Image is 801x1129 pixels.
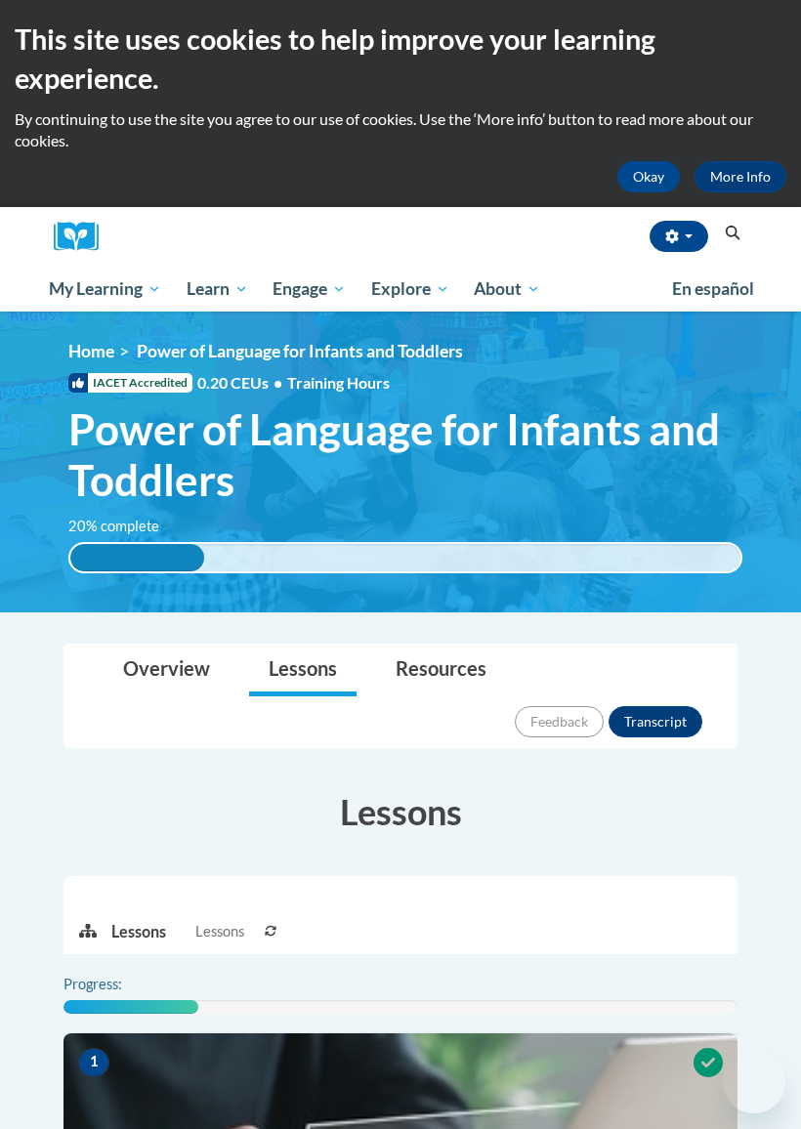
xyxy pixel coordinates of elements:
[273,277,346,301] span: Engage
[462,267,554,312] a: About
[63,974,176,995] label: Progress:
[174,267,261,312] a: Learn
[358,267,462,312] a: Explore
[78,1048,109,1077] span: 1
[249,645,357,696] a: Lessons
[68,516,181,537] label: 20% complete
[68,403,742,507] span: Power of Language for Infants and Toddlers
[617,161,680,192] button: Okay
[70,544,204,571] div: 20% complete
[376,645,506,696] a: Resources
[718,222,747,245] button: Search
[609,706,702,737] button: Transcript
[515,706,604,737] button: Feedback
[63,787,738,836] h3: Lessons
[15,20,786,99] h2: This site uses cookies to help improve your learning experience.
[54,222,112,252] a: Cox Campus
[371,277,449,301] span: Explore
[68,373,192,393] span: IACET Accredited
[695,161,786,192] a: More Info
[197,372,287,394] span: 0.20 CEUs
[68,341,114,361] a: Home
[672,278,754,299] span: En español
[659,269,767,310] a: En español
[137,341,463,361] span: Power of Language for Infants and Toddlers
[274,373,282,392] span: •
[15,108,786,151] p: By continuing to use the site you agree to our use of cookies. Use the ‘More info’ button to read...
[34,267,767,312] div: Main menu
[54,222,112,252] img: Logo brand
[723,1051,785,1113] iframe: Button to launch messaging window
[187,277,248,301] span: Learn
[111,921,166,942] p: Lessons
[260,267,358,312] a: Engage
[650,221,708,252] button: Account Settings
[287,373,390,392] span: Training Hours
[474,277,540,301] span: About
[36,267,174,312] a: My Learning
[104,645,230,696] a: Overview
[195,921,244,942] span: Lessons
[49,277,161,301] span: My Learning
